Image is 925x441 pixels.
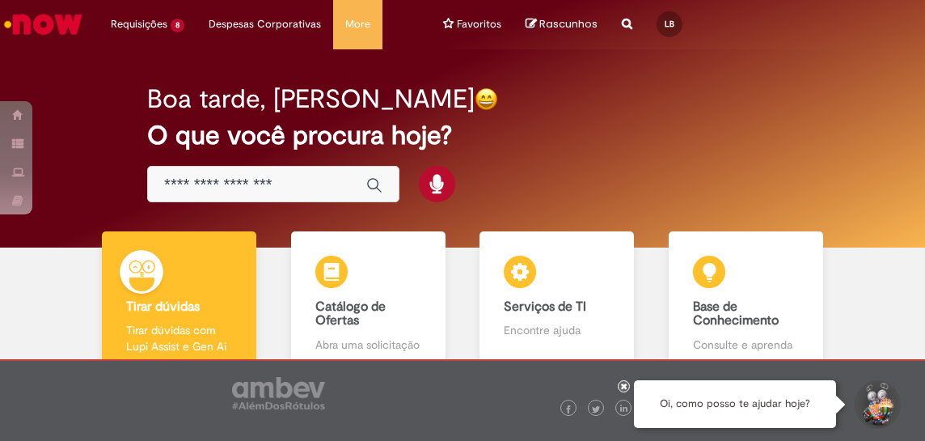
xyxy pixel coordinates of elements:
[2,8,85,40] img: ServiceNow
[315,337,421,353] p: Abra uma solicitação
[147,121,778,150] h2: O que você procura hoje?
[693,299,779,329] b: Base de Conhecimento
[126,322,232,354] p: Tirar dúvidas com Lupi Assist e Gen Ai
[564,405,572,413] img: logo_footer_facebook.png
[209,16,321,32] span: Despesas Corporativas
[504,322,610,338] p: Encontre ajuda
[85,231,274,371] a: Tirar dúvidas Tirar dúvidas com Lupi Assist e Gen Ai
[462,231,652,371] a: Serviços de TI Encontre ajuda
[111,16,167,32] span: Requisições
[592,405,600,413] img: logo_footer_twitter.png
[665,19,674,29] span: LB
[274,231,463,371] a: Catálogo de Ofertas Abra uma solicitação
[652,231,841,371] a: Base de Conhecimento Consulte e aprenda
[504,299,586,315] b: Serviços de TI
[147,85,475,113] h2: Boa tarde, [PERSON_NAME]
[345,16,370,32] span: More
[693,337,799,353] p: Consulte e aprenda
[526,16,598,32] a: No momento, sua lista de rascunhos tem 0 Itens
[620,405,628,414] img: logo_footer_linkedin.png
[232,377,325,409] img: logo_footer_ambev_rotulo_gray.png
[634,380,836,428] div: Oi, como posso te ajudar hoje?
[126,299,200,315] b: Tirar dúvidas
[539,16,598,32] span: Rascunhos
[457,16,501,32] span: Favoritos
[171,19,184,32] span: 8
[852,380,901,429] button: Iniciar Conversa de Suporte
[475,87,498,111] img: happy-face.png
[315,299,386,329] b: Catálogo de Ofertas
